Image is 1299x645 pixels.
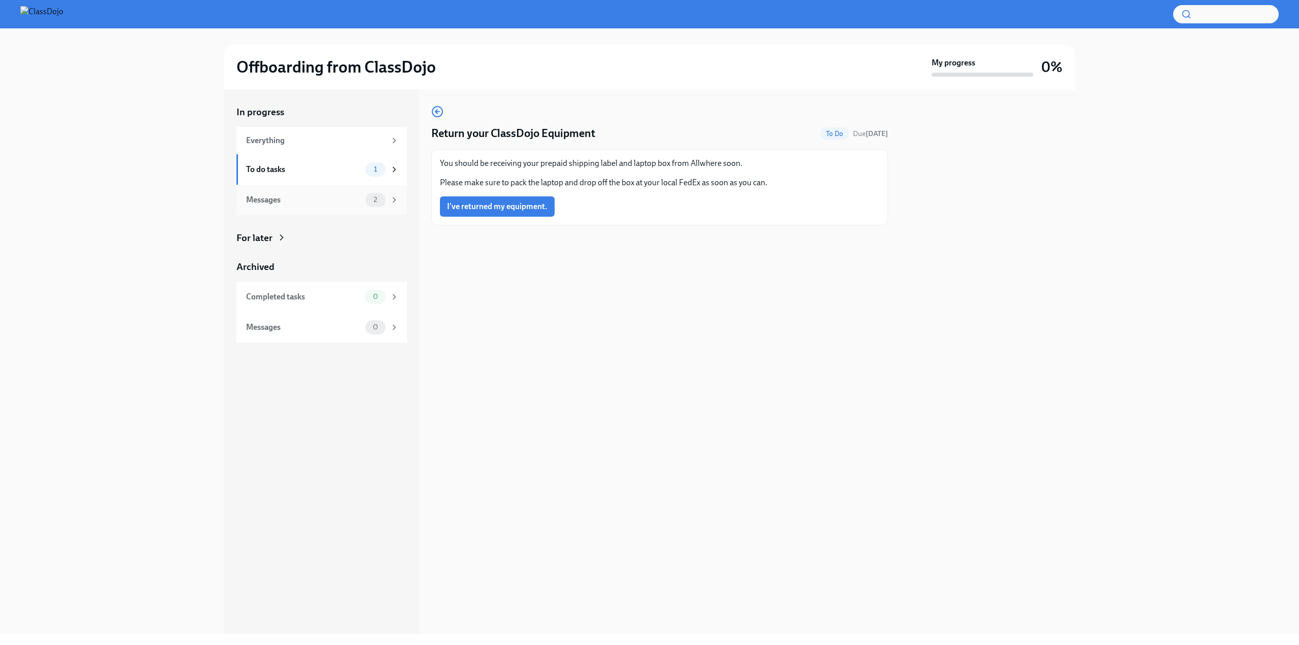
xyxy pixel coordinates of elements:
[1041,58,1063,76] h3: 0%
[246,164,361,175] div: To do tasks
[246,322,361,333] div: Messages
[440,196,555,217] button: I've returned my equipment.
[367,293,384,300] span: 0
[236,231,272,245] div: For later
[440,158,879,169] p: You should be receiving your prepaid shipping label and laptop box from Allwhere soon.
[236,282,407,312] a: Completed tasks0
[236,106,407,119] a: In progress
[367,196,383,203] span: 2
[236,127,407,154] a: Everything
[932,57,975,69] strong: My progress
[447,201,548,212] span: I've returned my equipment.
[246,135,386,146] div: Everything
[236,185,407,215] a: Messages2
[236,260,407,274] a: Archived
[431,126,595,141] h4: Return your ClassDojo Equipment
[368,165,383,173] span: 1
[853,129,888,139] span: August 24th, 2025 12:00
[20,6,63,22] img: ClassDojo
[866,129,888,138] strong: [DATE]
[236,154,407,185] a: To do tasks1
[246,194,361,206] div: Messages
[820,130,849,138] span: To Do
[853,129,888,138] span: Due
[236,231,407,245] a: For later
[236,57,436,77] h2: Offboarding from ClassDojo
[440,177,879,188] p: Please make sure to pack the laptop and drop off the box at your local FedEx as soon as you can.
[367,323,384,331] span: 0
[236,312,407,343] a: Messages0
[246,291,361,302] div: Completed tasks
